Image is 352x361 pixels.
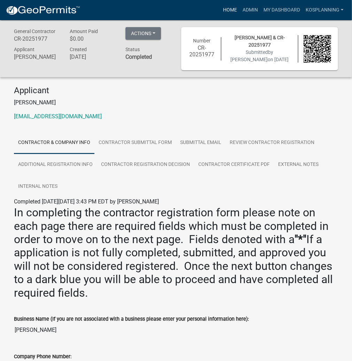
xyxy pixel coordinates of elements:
a: Contractor & Company Info [14,132,94,154]
a: Contractor Submittal Form [94,132,176,154]
a: Additional Registration Info [14,154,97,176]
a: Contractor Certificate PDF [194,154,274,176]
span: Completed [DATE][DATE] 3:43 PM EDT by [PERSON_NAME] [14,198,159,205]
h4: Applicant [14,86,338,96]
a: Contractor Registration Decision [97,154,194,176]
span: Applicant [14,47,35,52]
p: [PERSON_NAME] [14,98,338,107]
h6: $0.00 [70,35,115,42]
button: Actions [125,27,161,40]
span: Status [125,47,140,52]
span: Number [193,38,211,43]
a: Review Contractor Registration [225,132,319,154]
img: QR code [304,35,331,63]
a: Internal Notes [14,176,62,198]
a: My Dashboard [261,3,303,17]
h2: In completing the contractor registration form please note on each page there are required fields... [14,206,338,299]
a: Home [220,3,240,17]
a: External Notes [274,154,323,176]
a: Submittal Email [176,132,225,154]
h6: CR-20251977 [14,35,59,42]
h6: [DATE] [70,54,115,60]
label: Company Phone Number: [14,354,71,359]
a: Admin [240,3,261,17]
strong: Completed [125,54,152,60]
span: [PERSON_NAME] & CR-20251977 [235,35,285,48]
a: kosplanning [303,3,346,17]
h6: [PERSON_NAME] [14,54,59,60]
span: General Contractor [14,29,55,34]
label: Business Name (If you are not associated with a business please enter your personal information h... [14,317,249,322]
h6: CR-20251977 [188,45,216,58]
span: Amount Paid [70,29,98,34]
span: Submitted on [DATE] [231,49,289,62]
span: Created [70,47,87,52]
a: [EMAIL_ADDRESS][DOMAIN_NAME] [14,113,102,120]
